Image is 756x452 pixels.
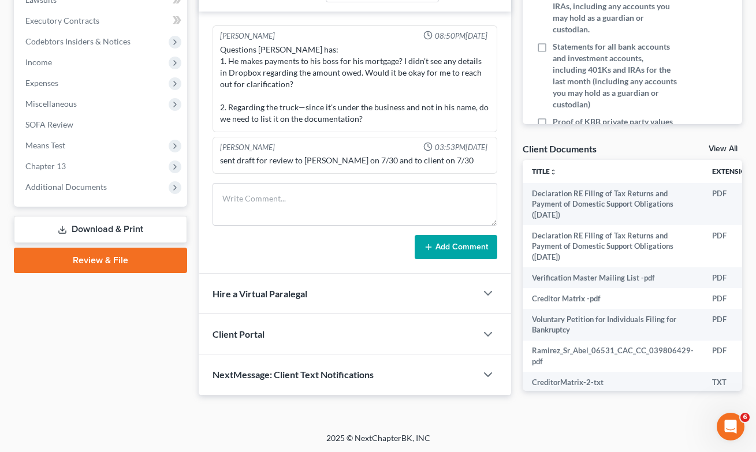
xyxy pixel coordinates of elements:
[14,216,187,243] a: Download & Print
[213,328,265,339] span: Client Portal
[25,57,52,67] span: Income
[220,44,489,125] div: Questions [PERSON_NAME] has: 1. He makes payments to his boss for his mortgage? I didn't see any ...
[14,248,187,273] a: Review & File
[415,235,497,259] button: Add Comment
[213,369,374,380] span: NextMessage: Client Text Notifications
[25,36,131,46] span: Codebtors Insiders & Notices
[717,413,744,440] iframe: Intercom live chat
[25,161,66,171] span: Chapter 13
[435,31,487,42] span: 08:50PM[DATE]
[523,225,703,267] td: Declaration RE Filing of Tax Returns and Payment of Domestic Support Obligations ([DATE])
[523,372,703,393] td: CreditorMatrix-2-txt
[523,288,703,309] td: Creditor Matrix -pdf
[740,413,750,422] span: 6
[25,78,58,88] span: Expenses
[25,16,99,25] span: Executory Contracts
[25,140,65,150] span: Means Test
[523,143,597,155] div: Client Documents
[16,10,187,31] a: Executory Contracts
[553,41,677,110] span: Statements for all bank accounts and investment accounts, including 401Ks and IRAs for the last m...
[220,142,275,153] div: [PERSON_NAME]
[220,31,275,42] div: [PERSON_NAME]
[532,167,557,175] a: Titleunfold_more
[16,114,187,135] a: SOFA Review
[709,145,738,153] a: View All
[523,309,703,341] td: Voluntary Petition for Individuals Filing for Bankruptcy
[523,267,703,288] td: Verification Master Mailing List -pdf
[435,142,487,153] span: 03:53PM[DATE]
[523,183,703,225] td: Declaration RE Filing of Tax Returns and Payment of Domestic Support Obligations ([DATE])
[523,341,703,372] td: Ramirez_Sr_Abel_06531_CAC_CC_039806429-pdf
[220,155,489,166] div: sent draft for review to [PERSON_NAME] on 7/30 and to client on 7/30
[553,116,677,139] span: Proof of KBB private party values for all vehicles
[213,288,307,299] span: Hire a Virtual Paralegal
[25,182,107,192] span: Additional Documents
[25,99,77,109] span: Miscellaneous
[550,169,557,175] i: unfold_more
[25,119,73,129] span: SOFA Review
